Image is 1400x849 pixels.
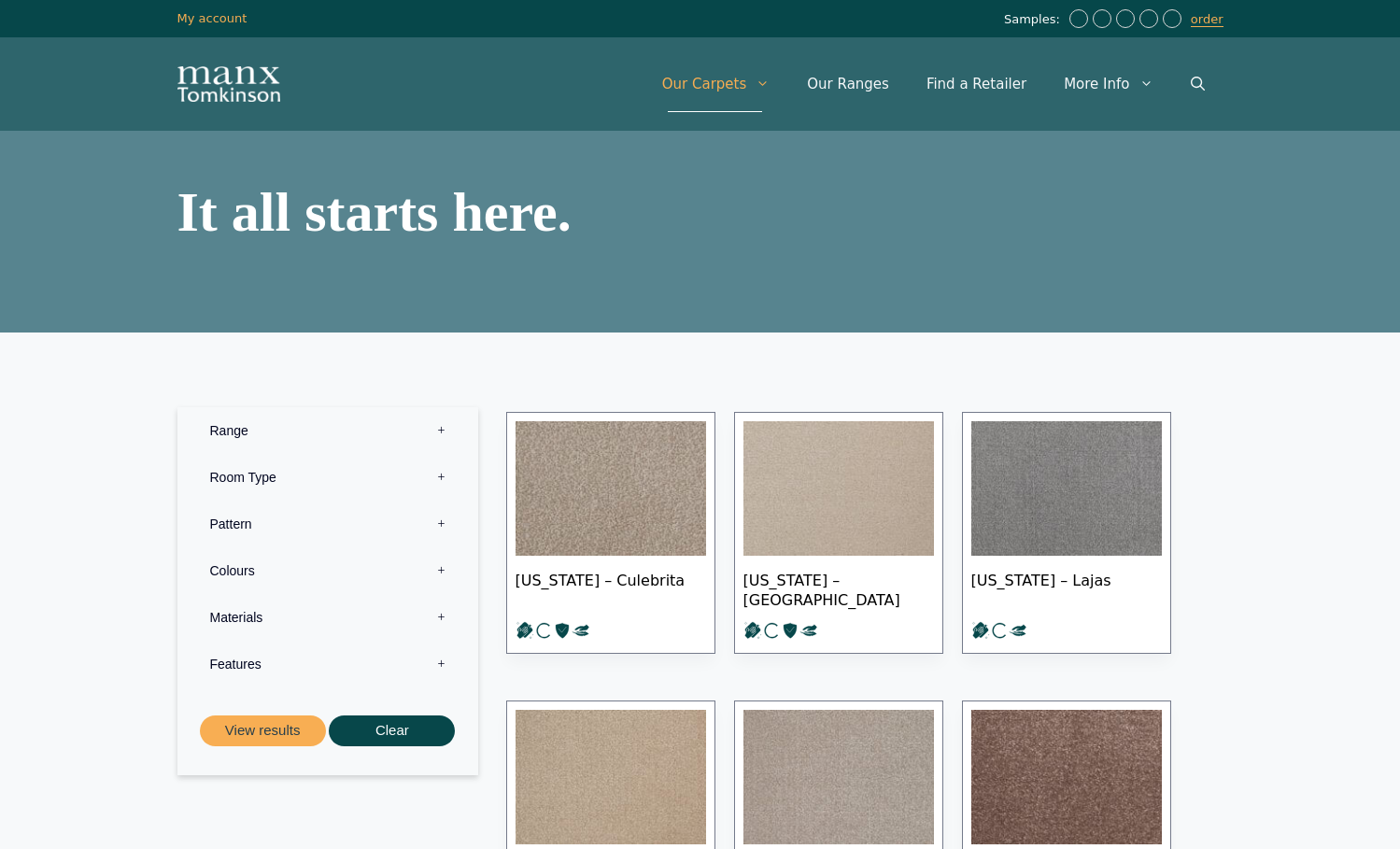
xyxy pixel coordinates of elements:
button: View results [200,715,326,746]
span: [US_STATE] – [GEOGRAPHIC_DATA] [743,556,934,621]
label: Features [191,641,464,687]
label: Room Type [191,454,464,501]
a: More Info [1045,56,1171,112]
a: order [1191,12,1223,27]
nav: Primary [643,56,1223,112]
a: [US_STATE] – Culebrita [506,412,715,654]
span: Samples: [1004,12,1065,28]
label: Range [191,407,464,454]
a: [US_STATE] – Lajas [962,412,1171,654]
a: My account [177,11,247,25]
a: Open Search Bar [1172,56,1223,112]
a: Our Ranges [788,56,908,112]
label: Pattern [191,501,464,547]
a: Our Carpets [643,56,789,112]
button: Clear [329,715,455,746]
label: Colours [191,547,464,594]
a: Find a Retailer [908,56,1045,112]
a: [US_STATE] – [GEOGRAPHIC_DATA] [734,412,943,654]
label: Materials [191,594,464,641]
img: Manx Tomkinson [177,66,280,102]
span: [US_STATE] – Culebrita [516,556,706,621]
span: [US_STATE] – Lajas [971,556,1162,621]
h1: It all starts here. [177,184,691,240]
